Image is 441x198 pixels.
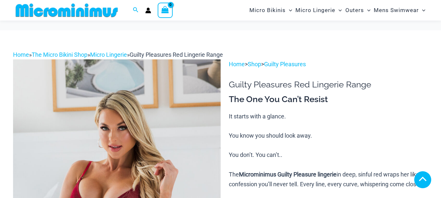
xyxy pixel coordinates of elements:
a: Micro BikinisMenu ToggleMenu Toggle [248,2,294,19]
a: View Shopping Cart, empty [158,3,173,18]
span: Outers [345,2,364,19]
h3: The One You Can’t Resist [229,94,428,105]
span: Menu Toggle [364,2,370,19]
nav: Site Navigation [247,1,428,20]
a: Mens SwimwearMenu ToggleMenu Toggle [372,2,427,19]
a: Home [229,61,245,68]
img: MM SHOP LOGO FLAT [13,3,120,18]
h1: Guilty Pleasures Red Lingerie Range [229,80,428,90]
span: Micro Bikinis [249,2,286,19]
span: Menu Toggle [419,2,425,19]
b: Microminimus Guilty Pleasure lingerie [239,171,337,178]
a: OutersMenu ToggleMenu Toggle [344,2,372,19]
a: Micro LingerieMenu ToggleMenu Toggle [294,2,343,19]
a: Micro Lingerie [90,51,127,58]
a: Search icon link [133,6,139,14]
a: Shop [248,61,261,68]
a: Guilty Pleasures [264,61,306,68]
span: Micro Lingerie [295,2,335,19]
span: Mens Swimwear [374,2,419,19]
span: Menu Toggle [335,2,342,19]
span: Guilty Pleasures Red Lingerie Range [130,51,223,58]
a: The Micro Bikini Shop [32,51,87,58]
span: Menu Toggle [286,2,292,19]
span: » » » [13,51,223,58]
a: Home [13,51,29,58]
p: > > [229,59,428,69]
a: Account icon link [145,8,151,13]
